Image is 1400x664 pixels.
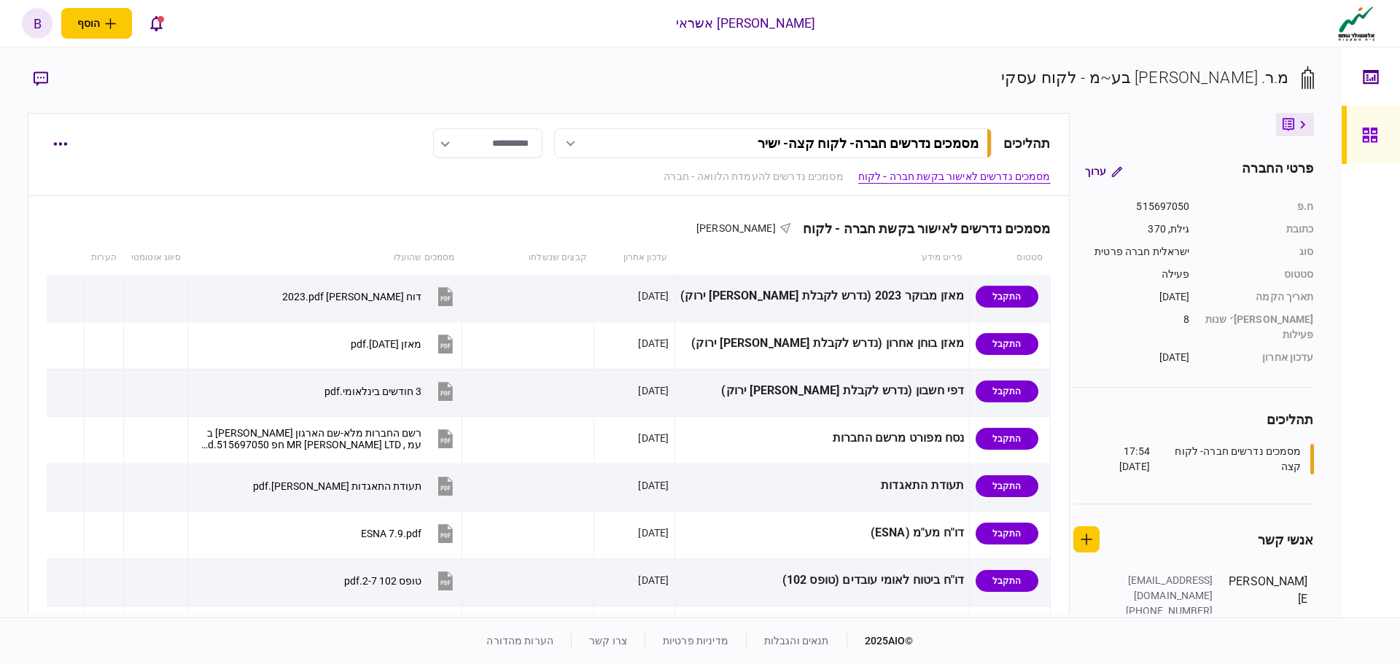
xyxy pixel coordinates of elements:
[676,14,816,33] div: [PERSON_NAME] אשראי
[1205,222,1314,237] div: כתובת
[201,422,456,455] button: רשם החברות מלא-שם הארגון מר ניאוברנד בעמ , MR NEOBRAND LTD חפ 515697050.pdf
[1092,444,1314,474] a: מסמכים נדרשים חברה- לקוח קצה17:54 [DATE]
[1084,350,1190,365] div: [DATE]
[594,241,674,275] th: עדכון אחרון
[1084,312,1190,343] div: 8
[1084,289,1190,305] div: [DATE]
[344,564,456,597] button: טופס 102 2-7.pdf
[61,8,132,39] button: פתח תפריט להוספת לקוח
[976,475,1038,497] div: התקבל
[324,375,456,407] button: 3 חודשים בינלאומי.pdf
[253,480,421,492] div: תעודת התאגדות ניאוברנד.pdf
[361,517,456,550] button: ESNA 7.9.pdf
[1205,350,1314,365] div: עדכון אחרון
[1084,244,1190,259] div: ישראלית חברה פרטית
[486,635,553,647] a: הערות מהדורה
[1084,267,1190,282] div: פעילה
[680,375,965,407] div: דפי חשבון (נדרש לקבלת [PERSON_NAME] ירוק)
[638,336,669,351] div: [DATE]
[1084,199,1190,214] div: 515697050
[1001,66,1289,90] div: מ.ר. [PERSON_NAME] בע~מ - לקוח עסקי
[680,422,965,455] div: נסח מפורט מרשם החברות
[324,386,421,397] div: 3 חודשים בינלאומי.pdf
[680,280,965,313] div: מאזן מבוקר 2023 (נדרש לקבלת [PERSON_NAME] ירוק)
[351,327,456,360] button: מאזן 13.8.25.pdf
[554,128,992,158] button: מסמכים נדרשים חברה- לקוח קצה- ישיר
[1258,530,1314,550] div: אנשי קשר
[1154,444,1302,474] div: מסמכים נדרשים חברה- לקוח קצה
[141,8,171,39] button: פתח רשימת התראות
[1119,604,1213,619] div: [PHONE_NUMBER]
[462,241,594,275] th: קבצים שנשלחו
[320,612,456,644] button: ריכוז יתרות בינל 7.9.pdf
[764,635,829,647] a: תנאים והגבלות
[858,169,1051,184] a: מסמכים נדרשים לאישור בקשת חברה - לקוח
[589,635,627,647] a: צרו קשר
[976,286,1038,308] div: התקבל
[680,469,965,502] div: תעודת התאגדות
[1242,158,1313,184] div: פרטי החברה
[680,564,965,597] div: דו"ח ביטוח לאומי עובדים (טופס 102)
[680,517,965,550] div: דו"ח מע"מ (ESNA)
[758,136,979,151] div: מסמכים נדרשים חברה- לקוח קצה - ישיר
[976,523,1038,544] div: התקבל
[674,241,970,275] th: פריט מידע
[1205,289,1314,305] div: תאריך הקמה
[124,241,188,275] th: סיווג אוטומטי
[361,528,421,539] div: ESNA 7.9.pdf
[791,221,1051,236] div: מסמכים נדרשים לאישור בקשת חברה - לקוח
[188,241,462,275] th: מסמכים שהועלו
[1205,312,1314,343] div: [PERSON_NAME]׳ שנות פעילות
[847,633,914,649] div: © 2025 AIO
[1073,158,1134,184] button: ערוך
[976,570,1038,592] div: התקבל
[680,327,965,360] div: מאזן בוחן אחרון (נדרש לקבלת [PERSON_NAME] ירוק)
[1119,573,1213,604] div: [EMAIL_ADDRESS][DOMAIN_NAME]
[638,431,669,445] div: [DATE]
[201,427,421,450] div: רשם החברות מלא-שם הארגון מר ניאוברנד בעמ , MR NEOBRAND LTD חפ 515697050.pdf
[638,573,669,587] div: [DATE]
[282,291,421,302] div: דוח כספי 2023.pdf
[282,280,456,313] button: דוח כספי 2023.pdf
[664,169,843,184] a: מסמכים נדרשים להעמדת הלוואה - חברה
[84,241,124,275] th: הערות
[638,289,669,303] div: [DATE]
[638,383,669,398] div: [DATE]
[1205,267,1314,282] div: סטטוס
[696,222,776,234] span: [PERSON_NAME]
[680,612,965,644] div: ריכוז יתרות
[1084,222,1190,237] div: גילת, 370
[976,380,1038,402] div: התקבל
[976,428,1038,450] div: התקבל
[976,333,1038,355] div: התקבל
[1092,444,1150,474] div: 17:54 [DATE]
[22,8,52,39] button: b
[1003,133,1051,153] div: תהליכים
[1205,199,1314,214] div: ח.פ
[1335,5,1378,42] img: client company logo
[351,338,421,350] div: מאזן 13.8.25.pdf
[253,469,456,502] button: תעודת התאגדות ניאוברנד.pdf
[638,478,669,493] div: [DATE]
[970,241,1050,275] th: סטטוס
[638,526,669,540] div: [DATE]
[1228,573,1308,634] div: [PERSON_NAME]
[1205,244,1314,259] div: סוג
[663,635,728,647] a: מדיניות פרטיות
[344,575,421,587] div: טופס 102 2-7.pdf
[1073,410,1314,429] div: תהליכים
